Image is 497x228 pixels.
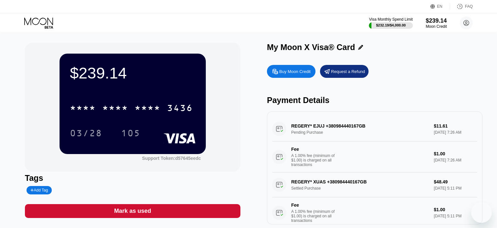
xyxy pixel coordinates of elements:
[267,65,315,78] div: Buy Moon Credit
[320,65,369,78] div: Request a Refund
[369,17,413,29] div: Visa Monthly Spend Limit$232.19/$4,000.00
[430,3,450,10] div: EN
[369,17,413,22] div: Visa Monthly Spend Limit
[331,69,365,74] div: Request a Refund
[30,188,48,192] div: Add Tag
[291,202,337,208] div: Fee
[450,3,473,10] div: FAQ
[142,156,201,161] div: Support Token:d57645eedc
[426,17,447,29] div: $239.14Moon Credit
[121,129,140,139] div: 105
[27,186,52,194] div: Add Tag
[426,24,447,29] div: Moon Credit
[25,173,240,183] div: Tags
[114,207,151,215] div: Mark as used
[70,129,102,139] div: 03/28
[465,4,473,9] div: FAQ
[25,204,240,218] div: Mark as used
[142,156,201,161] div: Support Token: d57645eedc
[116,125,145,141] div: 105
[291,147,337,152] div: Fee
[267,96,482,105] div: Payment Details
[272,141,477,172] div: FeeA 1.00% fee (minimum of $1.00) is charged on all transactions$1.00[DATE] 7:26 AM
[437,4,443,9] div: EN
[376,23,406,27] div: $232.19 / $4,000.00
[291,153,340,167] div: A 1.00% fee (minimum of $1.00) is charged on all transactions
[267,43,355,52] div: My Moon X Visa® Card
[70,64,195,82] div: $239.14
[434,214,477,218] div: [DATE] 5:11 PM
[434,207,477,212] div: $1.00
[279,69,311,74] div: Buy Moon Credit
[65,125,107,141] div: 03/28
[167,104,193,114] div: 3436
[471,202,492,223] iframe: Button to launch messaging window
[426,17,447,24] div: $239.14
[434,158,477,162] div: [DATE] 7:26 AM
[434,151,477,156] div: $1.00
[291,209,340,223] div: A 1.00% fee (minimum of $1.00) is charged on all transactions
